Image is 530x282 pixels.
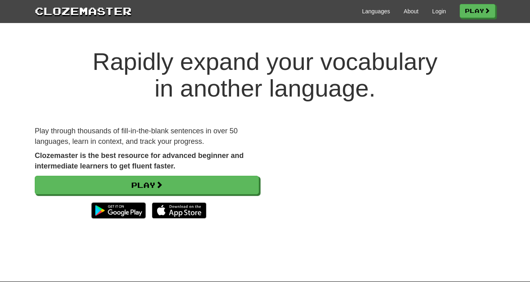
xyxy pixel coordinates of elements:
strong: Clozemaster is the best resource for advanced beginner and intermediate learners to get fluent fa... [35,152,244,170]
a: About [404,7,419,15]
p: Play through thousands of fill-in-the-blank sentences in over 50 languages, learn in context, and... [35,126,259,147]
a: Play [35,176,259,194]
a: Play [460,4,495,18]
img: Get it on Google Play [87,198,150,223]
a: Login [432,7,446,15]
a: Clozemaster [35,3,132,18]
img: Download_on_the_App_Store_Badge_US-UK_135x40-25178aeef6eb6b83b96f5f2d004eda3bffbb37122de64afbaef7... [152,202,206,219]
a: Languages [362,7,390,15]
